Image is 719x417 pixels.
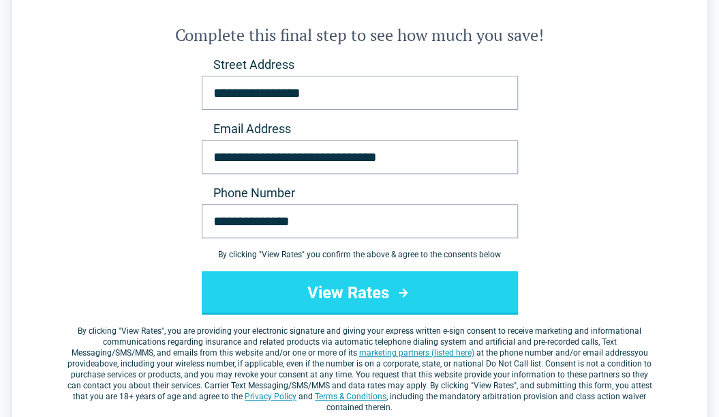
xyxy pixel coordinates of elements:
h2: Complete this final step to see how much you save! [66,24,653,46]
label: By clicking " ", you are providing your electronic signature and giving your express written e-si... [66,326,653,413]
button: View Rates [202,271,518,315]
div: By clicking " View Rates " you confirm the above & agree to the consents below [202,249,518,260]
label: Phone Number [202,185,518,201]
a: marketing partners (listed here) [359,348,474,358]
label: Email Address [202,121,518,137]
label: Street Address [202,57,518,73]
a: Privacy Policy [245,392,296,401]
span: View Rates [121,326,162,336]
a: Terms & Conditions [315,392,386,401]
